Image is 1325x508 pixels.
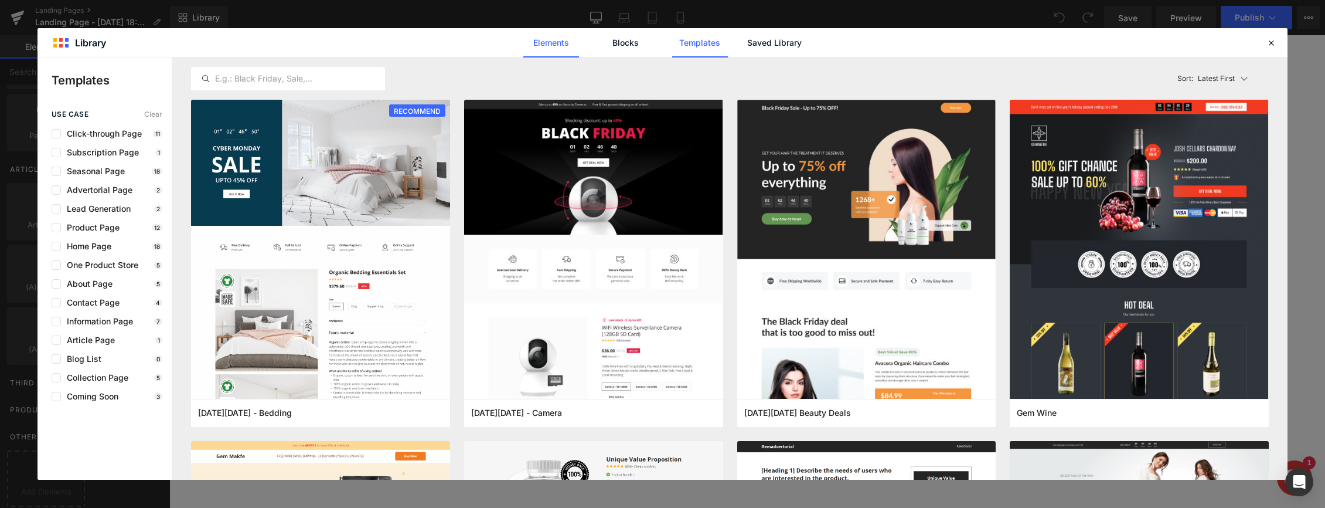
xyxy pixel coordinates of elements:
[1198,73,1235,84] p: Latest First
[155,149,162,156] p: 1
[1104,425,1146,463] inbox-online-store-chat: Shopify online store chat
[61,204,131,214] span: Lead Generation
[61,129,142,138] span: Click-through Page
[61,223,120,232] span: Product Page
[52,110,88,118] span: use case
[1017,408,1057,418] span: Gem Wine
[61,298,120,307] span: Contact Page
[61,242,111,251] span: Home Page
[672,28,728,57] a: Templates
[1177,74,1193,83] span: Sort:
[154,374,162,381] p: 5
[744,408,851,418] span: Black Friday Beauty Deals
[61,354,101,364] span: Blog List
[61,148,139,157] span: Subscription Page
[154,393,162,400] p: 3
[144,110,162,118] span: Clear
[52,72,172,89] p: Templates
[523,28,579,57] a: Elements
[747,28,802,57] a: Saved Library
[154,205,162,212] p: 2
[155,337,162,344] p: 1
[154,280,162,287] p: 5
[245,262,911,270] p: or Drag & Drop elements from left sidebar
[154,187,162,194] p: 2
[61,260,138,270] span: One Product Store
[525,229,631,253] a: Explore Template
[154,262,162,269] p: 5
[471,408,562,418] span: Black Friday - Camera
[198,408,292,418] span: Cyber Monday - Bedding
[61,167,125,176] span: Seasonal Page
[61,279,113,289] span: About Page
[152,168,162,175] p: 18
[154,355,162,363] p: 0
[152,243,162,250] p: 18
[598,28,653,57] a: Blocks
[154,318,162,325] p: 7
[61,336,115,345] span: Article Page
[192,72,384,86] input: E.g.: Black Friday, Sale,...
[1173,67,1269,90] button: Latest FirstSort:Latest First
[389,104,445,118] span: RECOMMEND
[154,299,162,306] p: 4
[1285,468,1313,496] div: Open Intercom Messenger
[152,224,162,231] p: 12
[61,185,132,195] span: Advertorial Page
[245,86,911,100] p: Start building your page
[61,373,128,382] span: Collection Page
[61,392,118,401] span: Coming Soon
[153,130,162,137] p: 11
[61,317,133,326] span: Information Page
